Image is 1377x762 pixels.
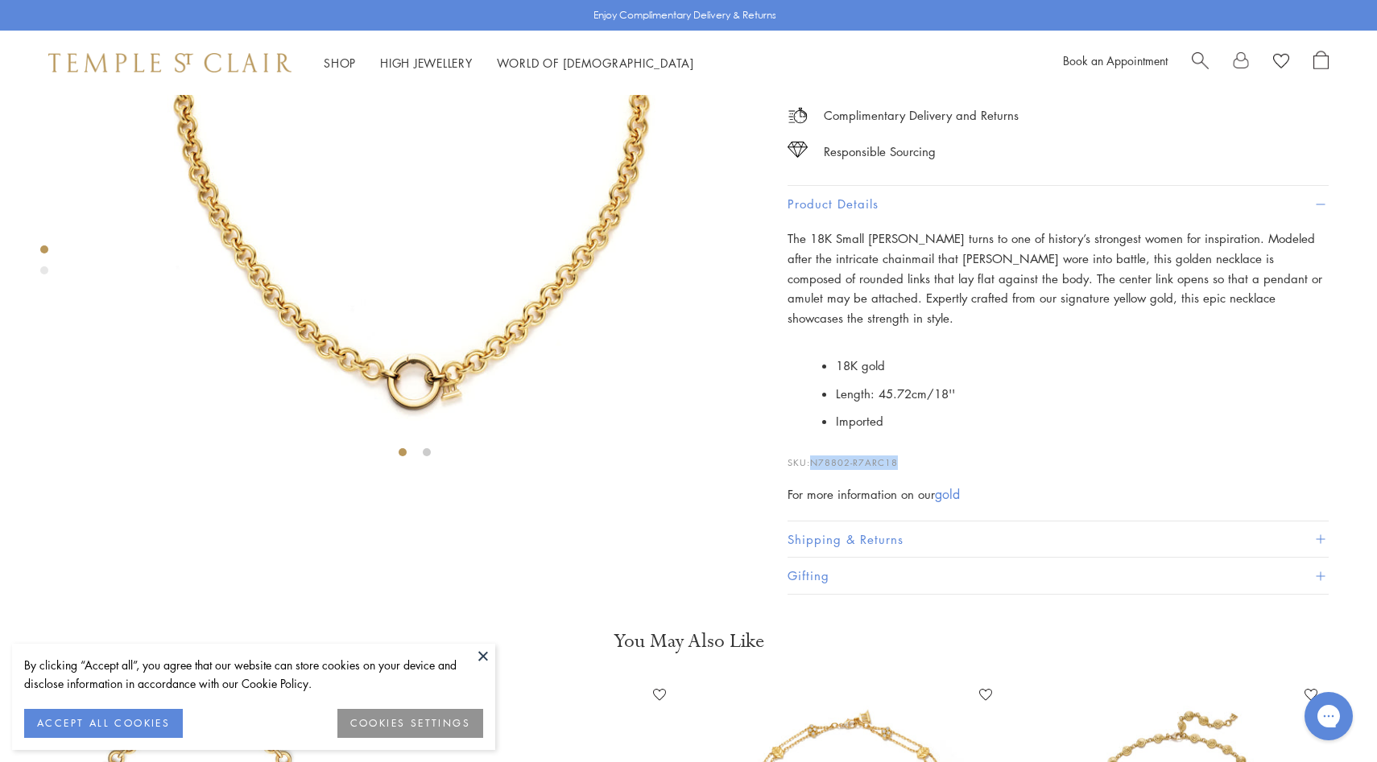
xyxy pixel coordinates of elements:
[1192,51,1209,75] a: Search
[1273,51,1289,75] a: View Wishlist
[836,357,885,373] span: 18K gold
[824,142,936,162] div: Responsible Sourcing
[48,53,292,72] img: Temple St. Clair
[593,7,776,23] p: Enjoy Complimentary Delivery & Returns
[1313,51,1329,75] a: Open Shopping Bag
[1063,52,1168,68] a: Book an Appointment
[337,709,483,738] button: COOKIES SETTINGS
[788,484,1329,505] div: For more information on our
[810,456,898,468] span: N78802-R7ARC18
[788,558,1329,594] button: Gifting
[40,241,48,287] div: Product gallery navigation
[497,55,694,71] a: World of [DEMOGRAPHIC_DATA]World of [DEMOGRAPHIC_DATA]
[824,105,1019,126] p: Complimentary Delivery and Returns
[64,628,1313,654] h3: You May Also Like
[1296,686,1361,746] iframe: Gorgias live chat messenger
[935,485,960,503] a: gold
[324,53,694,73] nav: Main navigation
[788,186,1329,222] button: Product Details
[24,709,183,738] button: ACCEPT ALL COOKIES
[836,385,955,402] span: Length: 45.72cm/18''
[788,142,808,158] img: icon_sourcing.svg
[788,229,1329,328] p: The 18K Small [PERSON_NAME] turns to one of history’s strongest women for inspiration. Modeled af...
[788,105,808,126] img: icon_delivery.svg
[324,55,356,71] a: ShopShop
[836,413,883,429] span: Imported
[380,55,473,71] a: High JewelleryHigh Jewellery
[24,656,483,693] div: By clicking “Accept all”, you agree that our website can store cookies on your device and disclos...
[788,439,1329,470] p: SKU:
[788,521,1329,558] button: Shipping & Returns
